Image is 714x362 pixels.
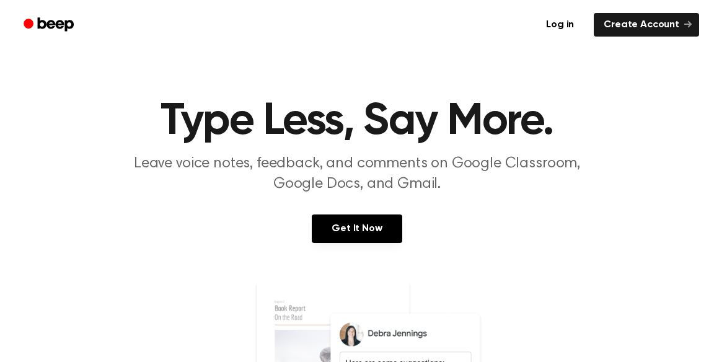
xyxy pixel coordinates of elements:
a: Log in [534,11,586,39]
a: Create Account [594,13,699,37]
p: Leave voice notes, feedback, and comments on Google Classroom, Google Docs, and Gmail. [119,154,595,195]
a: Beep [15,13,85,37]
h1: Type Less, Say More. [40,99,674,144]
a: Get It Now [312,214,402,243]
